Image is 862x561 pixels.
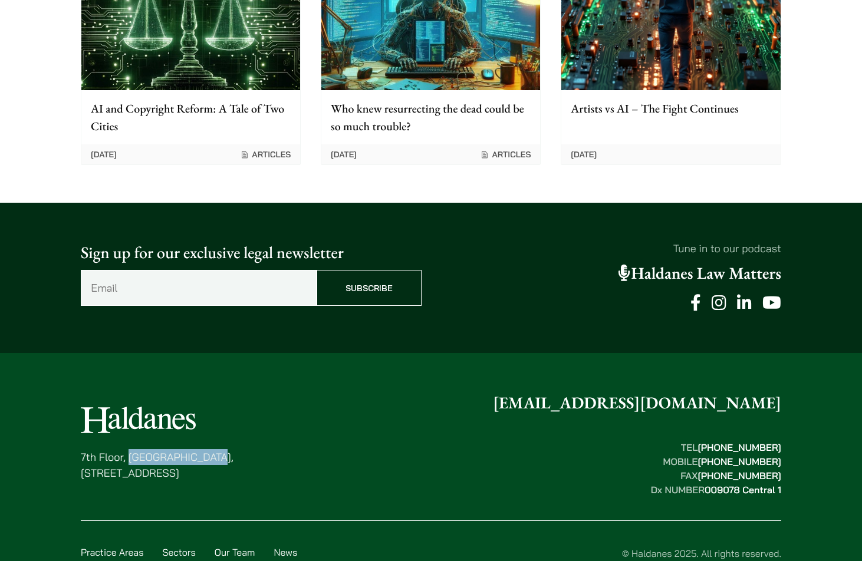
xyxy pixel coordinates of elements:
img: Logo of Haldanes [81,407,196,433]
mark: 009078 Central 1 [705,484,781,496]
a: Haldanes Law Matters [618,263,781,284]
time: [DATE] [571,149,597,160]
time: [DATE] [91,149,117,160]
p: 7th Floor, [GEOGRAPHIC_DATA], [STREET_ADDRESS] [81,449,233,481]
mark: [PHONE_NUMBER] [698,441,781,453]
a: Practice Areas [81,546,143,558]
strong: TEL MOBILE FAX Dx NUMBER [651,441,781,496]
input: Subscribe [317,270,422,306]
p: AI and Copyright Reform: A Tale of Two Cities [91,100,291,135]
p: Sign up for our exclusive legal newsletter [81,240,422,265]
p: Tune in to our podcast [440,240,781,256]
span: Articles [480,149,531,160]
a: News [274,546,297,558]
mark: [PHONE_NUMBER] [698,456,781,467]
span: Articles [240,149,291,160]
a: [EMAIL_ADDRESS][DOMAIN_NAME] [493,392,781,414]
p: Who knew resurrecting the dead could be so much trouble? [331,100,531,135]
a: Sectors [162,546,195,558]
a: Our Team [215,546,255,558]
mark: [PHONE_NUMBER] [698,470,781,481]
input: Email [81,270,317,306]
p: Artists vs AI – The Fight Continues [571,100,771,117]
time: [DATE] [331,149,357,160]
